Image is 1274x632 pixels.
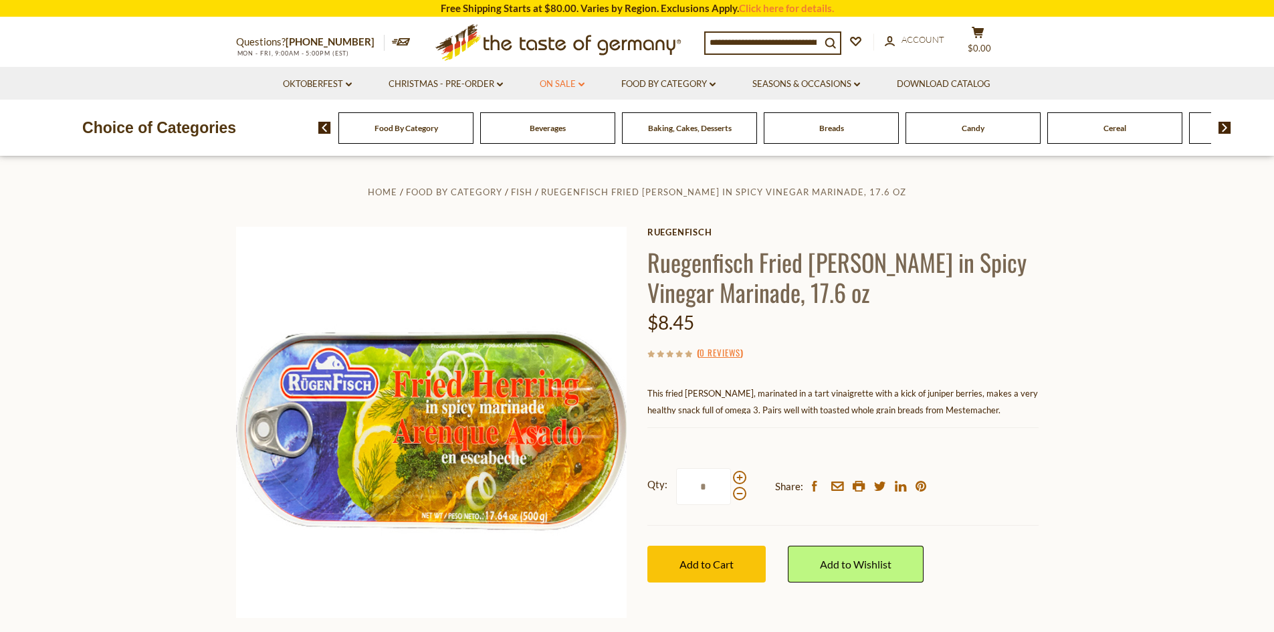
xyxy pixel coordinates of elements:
[752,77,860,92] a: Seasons & Occasions
[788,546,924,583] a: Add to Wishlist
[700,346,740,360] a: 0 Reviews
[406,187,502,197] a: Food By Category
[647,247,1039,307] h1: Ruegenfisch Fried [PERSON_NAME] in Spicy Vinegar Marinade, 17.6 oz
[540,77,585,92] a: On Sale
[958,26,998,60] button: $0.00
[236,49,350,57] span: MON - FRI, 9:00AM - 5:00PM (EST)
[775,478,803,495] span: Share:
[819,123,844,133] a: Breads
[647,388,1038,415] span: This fried [PERSON_NAME], marinated in a tart vinaigrette with a kick of juniper berries, makes a...
[647,476,667,493] strong: Qty:
[318,122,331,134] img: previous arrow
[541,187,906,197] a: Ruegenfisch Fried [PERSON_NAME] in Spicy Vinegar Marinade, 17.6 oz
[368,187,397,197] a: Home
[679,558,734,570] span: Add to Cart
[286,35,375,47] a: [PHONE_NUMBER]
[1218,122,1231,134] img: next arrow
[236,33,385,51] p: Questions?
[897,77,990,92] a: Download Catalog
[962,123,984,133] a: Candy
[647,311,694,334] span: $8.45
[676,468,731,505] input: Qty:
[901,34,944,45] span: Account
[1103,123,1126,133] a: Cereal
[511,187,532,197] a: Fish
[621,77,716,92] a: Food By Category
[739,2,834,14] a: Click here for details.
[283,77,352,92] a: Oktoberfest
[389,77,503,92] a: Christmas - PRE-ORDER
[697,346,743,359] span: ( )
[647,227,1039,237] a: Ruegenfisch
[375,123,438,133] a: Food By Category
[968,43,991,54] span: $0.00
[236,227,627,618] img: Ruegenfisch Fried Herring in Spicy Vinegar Marinade
[647,546,766,583] button: Add to Cart
[885,33,944,47] a: Account
[530,123,566,133] a: Beverages
[648,123,732,133] a: Baking, Cakes, Desserts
